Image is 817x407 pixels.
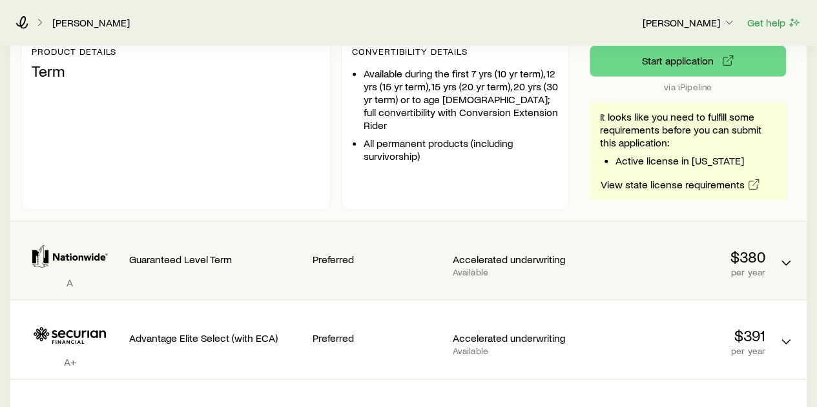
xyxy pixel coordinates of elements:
li: Active license in [US_STATE] [615,154,776,167]
li: All permanent products (including survivorship) [364,137,558,163]
p: per year [592,346,765,356]
p: $380 [592,248,765,266]
p: per year [592,267,765,277]
p: A+ [21,355,119,368]
p: Accelerated underwriting [453,332,583,344]
p: Convertibility Details [352,46,558,57]
p: It looks like you need to fulfill some requirements before you can submit this application: [600,110,776,149]
p: Available [453,346,583,356]
p: Accelerated underwriting [453,253,583,266]
a: [PERSON_NAME] [52,17,130,29]
a: View state license requirements [600,177,761,192]
p: A [21,276,119,289]
p: [PERSON_NAME] [643,16,736,29]
p: Term [32,62,320,80]
p: via iPipeline [590,82,786,92]
li: Available during the first 7 yrs (10 yr term), 12 yrs (15 yr term), 15 yrs (20 yr term), 20 yrs (... [364,67,558,132]
p: Preferred [313,253,442,266]
p: Available [453,267,583,277]
p: $391 [592,326,765,344]
button: Get help [747,15,801,30]
button: via iPipeline [590,46,786,77]
p: Preferred [313,332,442,344]
p: Guaranteed Level Term [129,253,302,266]
p: Advantage Elite Select (with ECA) [129,332,302,344]
button: [PERSON_NAME] [642,15,736,31]
p: Product details [32,46,320,57]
